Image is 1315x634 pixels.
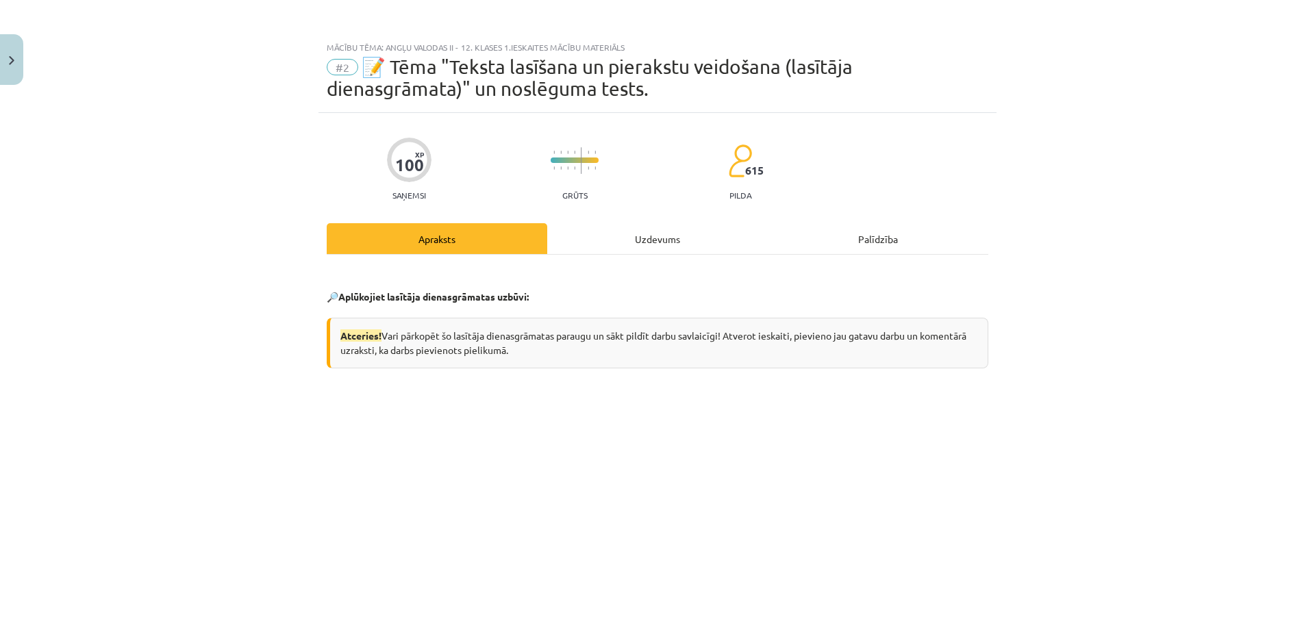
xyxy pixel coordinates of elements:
img: icon-short-line-57e1e144782c952c97e751825c79c345078a6d821885a25fce030b3d8c18986b.svg [574,151,575,154]
img: icon-short-line-57e1e144782c952c97e751825c79c345078a6d821885a25fce030b3d8c18986b.svg [574,166,575,170]
img: icon-short-line-57e1e144782c952c97e751825c79c345078a6d821885a25fce030b3d8c18986b.svg [560,166,562,170]
img: students-c634bb4e5e11cddfef0936a35e636f08e4e9abd3cc4e673bd6f9a4125e45ecb1.svg [728,144,752,178]
img: icon-short-line-57e1e144782c952c97e751825c79c345078a6d821885a25fce030b3d8c18986b.svg [594,166,596,170]
div: 100 [395,155,424,175]
img: icon-short-line-57e1e144782c952c97e751825c79c345078a6d821885a25fce030b3d8c18986b.svg [567,166,568,170]
span: 615 [745,164,764,177]
img: icon-short-line-57e1e144782c952c97e751825c79c345078a6d821885a25fce030b3d8c18986b.svg [567,151,568,154]
strong: Aplūkojiet lasītāja dienasgrāmatas uzbūvi: [338,290,529,303]
div: Mācību tēma: Angļu valodas ii - 12. klases 1.ieskaites mācību materiāls [327,42,988,52]
div: Vari pārkopēt šo lasītāja dienasgrāmatas paraugu un sākt pildīt darbu savlaicīgi! Atverot ieskait... [327,318,988,368]
img: icon-short-line-57e1e144782c952c97e751825c79c345078a6d821885a25fce030b3d8c18986b.svg [588,166,589,170]
span: Atceries! [340,329,381,342]
span: 📝 Tēma "Teksta lasīšana un pierakstu veidošana (lasītāja dienasgrāmata)" un noslēguma tests. [327,55,853,100]
span: XP [415,151,424,158]
img: icon-short-line-57e1e144782c952c97e751825c79c345078a6d821885a25fce030b3d8c18986b.svg [560,151,562,154]
div: Palīdzība [768,223,988,254]
img: icon-short-line-57e1e144782c952c97e751825c79c345078a6d821885a25fce030b3d8c18986b.svg [594,151,596,154]
p: 🔎 [327,290,988,304]
img: icon-close-lesson-0947bae3869378f0d4975bcd49f059093ad1ed9edebbc8119c70593378902aed.svg [9,56,14,65]
img: icon-short-line-57e1e144782c952c97e751825c79c345078a6d821885a25fce030b3d8c18986b.svg [588,151,589,154]
p: pilda [729,190,751,200]
span: #2 [327,59,358,75]
div: Apraksts [327,223,547,254]
div: Uzdevums [547,223,768,254]
p: Grūts [562,190,588,200]
p: Saņemsi [387,190,431,200]
img: icon-long-line-d9ea69661e0d244f92f715978eff75569469978d946b2353a9bb055b3ed8787d.svg [581,147,582,174]
img: icon-short-line-57e1e144782c952c97e751825c79c345078a6d821885a25fce030b3d8c18986b.svg [553,151,555,154]
img: icon-short-line-57e1e144782c952c97e751825c79c345078a6d821885a25fce030b3d8c18986b.svg [553,166,555,170]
